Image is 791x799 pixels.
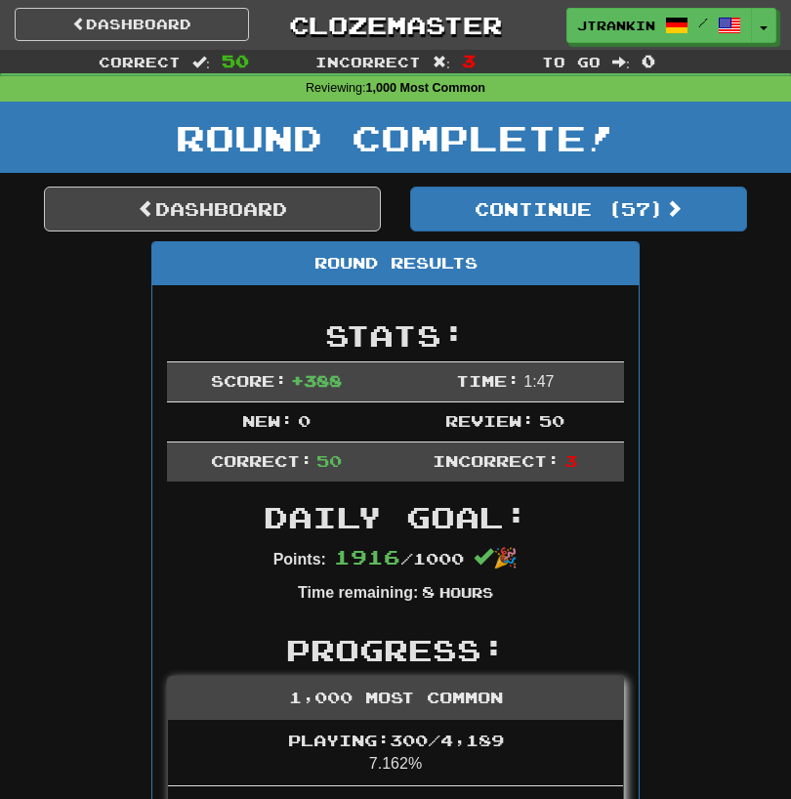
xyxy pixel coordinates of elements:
[168,677,623,720] div: 1,000 Most Common
[433,451,560,470] span: Incorrect:
[99,54,181,70] span: Correct
[542,54,601,70] span: To go
[566,8,752,43] a: jtrankin /
[211,371,287,390] span: Score:
[288,731,504,749] span: Playing: 300 / 4,189
[698,16,708,29] span: /
[278,8,513,42] a: Clozemaster
[222,51,249,70] span: 50
[445,411,534,430] span: Review:
[577,17,655,34] span: jtrankin
[7,118,784,157] h1: Round Complete!
[298,411,311,430] span: 0
[612,55,630,68] span: :
[152,242,639,285] div: Round Results
[298,584,418,601] strong: Time remaining:
[167,501,624,533] h2: Daily Goal:
[192,55,210,68] span: :
[15,8,249,41] a: Dashboard
[315,54,421,70] span: Incorrect
[456,371,520,390] span: Time:
[291,371,342,390] span: + 388
[273,551,326,568] strong: Points:
[242,411,293,430] span: New:
[211,451,312,470] span: Correct:
[410,187,747,231] button: Continue (57)
[44,187,381,231] a: Dashboard
[433,55,450,68] span: :
[474,547,518,568] span: 🎉
[422,582,435,601] span: 8
[642,51,655,70] span: 0
[462,51,476,70] span: 3
[167,319,624,352] h2: Stats:
[539,411,564,430] span: 50
[334,549,464,568] span: / 1000
[523,373,554,390] span: 1 : 47
[167,634,624,666] h2: Progress:
[564,451,577,470] span: 3
[334,545,400,568] span: 1916
[366,81,485,95] strong: 1,000 Most Common
[168,720,623,786] li: 7.162%
[316,451,342,470] span: 50
[439,584,493,601] small: Hours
